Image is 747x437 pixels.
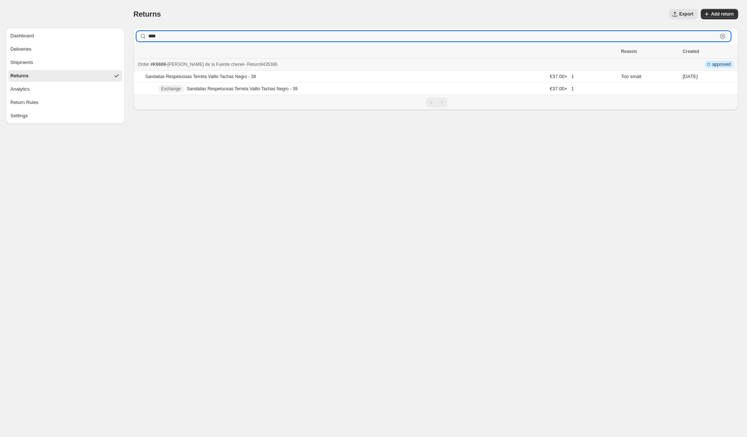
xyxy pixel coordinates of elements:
[10,46,31,53] div: Deliveries
[701,9,738,19] button: Add return
[621,49,637,54] span: Reason
[133,10,161,18] span: Returns
[719,33,726,40] button: Clear
[669,9,698,19] button: Export
[10,112,28,120] div: Settings
[133,95,738,110] nav: Pagination
[187,86,298,92] p: Sandalias Respetuosas Terreta Vaillo Tachas Negro - 39
[550,86,574,91] span: €37.00 × 1
[8,97,122,108] button: Return Rules
[168,62,244,67] span: [PERSON_NAME] de la Fuente chenel
[138,61,617,68] div: -
[8,110,122,122] button: Settings
[138,62,149,67] span: Order
[10,32,34,40] div: Dashboard
[619,71,680,83] td: Too small
[161,86,181,92] span: Exchange
[10,72,28,80] div: Returns
[244,62,277,67] span: - Return 9435386
[10,99,38,106] div: Return Rules
[151,62,166,67] span: #K6669
[712,61,731,67] span: approved
[8,70,122,82] button: Returns
[10,59,33,66] div: Shipments
[8,83,122,95] button: Analytics
[679,11,693,17] span: Export
[8,30,122,42] button: Dashboard
[550,74,574,79] span: €37.00 × 1
[8,43,122,55] button: Deliveries
[711,11,734,17] span: Add return
[683,74,698,79] time: Friday, August 29, 2025 at 1:14:23 PM
[10,85,30,93] div: Analytics
[145,74,256,80] p: Sandalias Respetuosas Terreta Vaillo Tachas Negro - 38
[683,49,699,54] span: Created
[8,57,122,68] button: Shipments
